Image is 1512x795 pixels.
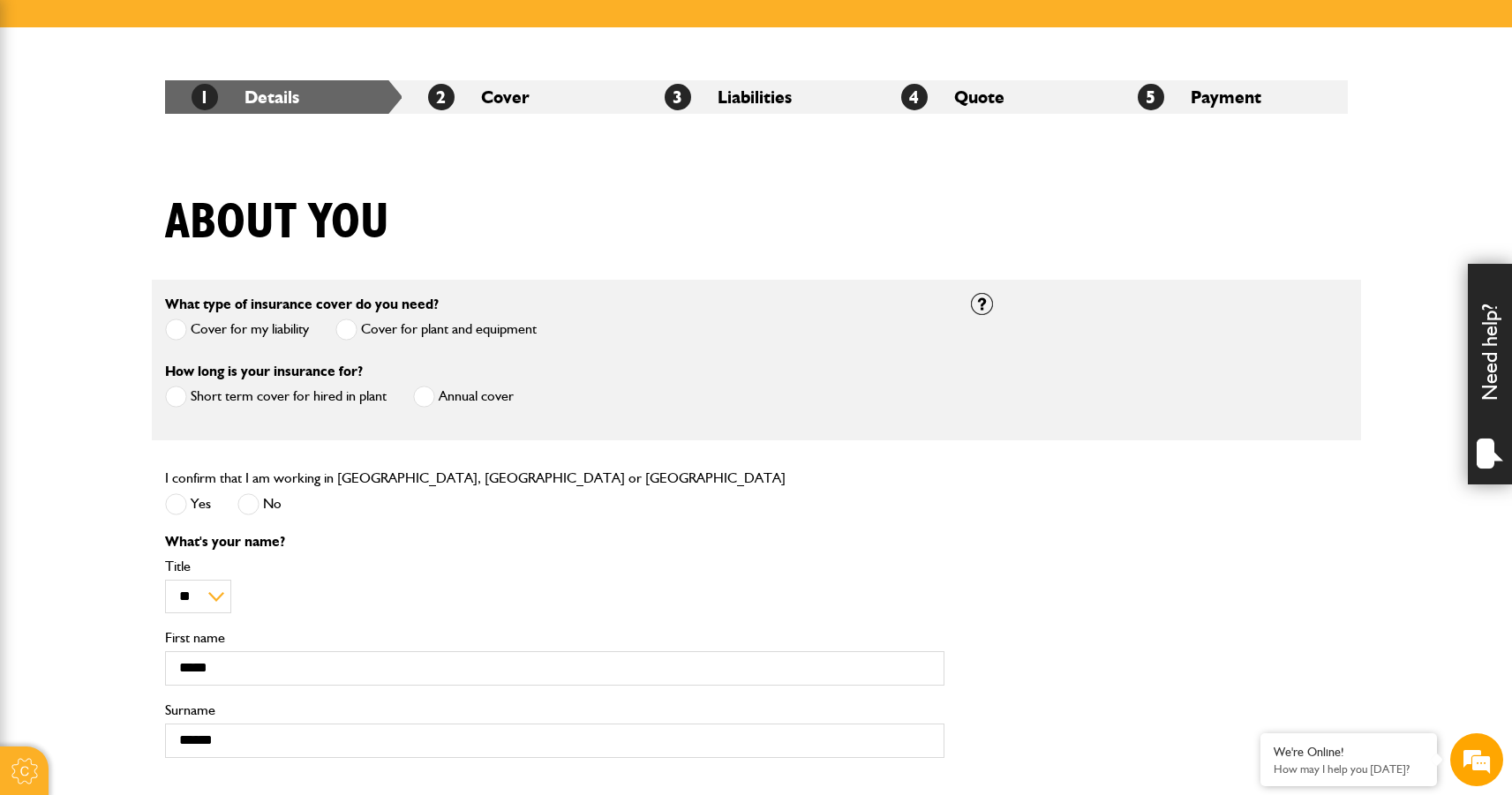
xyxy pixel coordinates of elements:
p: How may I help you today? [1274,762,1424,776]
label: What type of insurance cover do you need? [165,297,439,311]
label: Short term cover for hired in plant [165,386,387,408]
label: Title [165,559,944,574]
label: I confirm that I am working in [GEOGRAPHIC_DATA], [GEOGRAPHIC_DATA] or [GEOGRAPHIC_DATA] [165,471,786,485]
div: We're Online! [1274,745,1424,760]
label: Cover for plant and equipment [335,319,537,341]
li: Cover [402,80,638,114]
label: Surname [165,703,944,717]
label: Cover for my liability [165,319,309,341]
li: Quote [875,80,1111,114]
p: What's your name? [165,535,944,549]
li: Liabilities [638,80,875,114]
span: 4 [901,84,928,110]
label: How long is your insurance for? [165,364,363,379]
li: Payment [1111,80,1348,114]
li: Details [165,80,402,114]
span: 3 [665,84,691,110]
label: Yes [165,493,211,515]
label: First name [165,631,944,645]
label: Annual cover [413,386,514,408]
label: No [237,493,282,515]
h1: About you [165,193,389,252]
div: Need help? [1468,264,1512,484]
span: 5 [1138,84,1164,110]
span: 2 [428,84,455,110]
span: 1 [192,84,218,110]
